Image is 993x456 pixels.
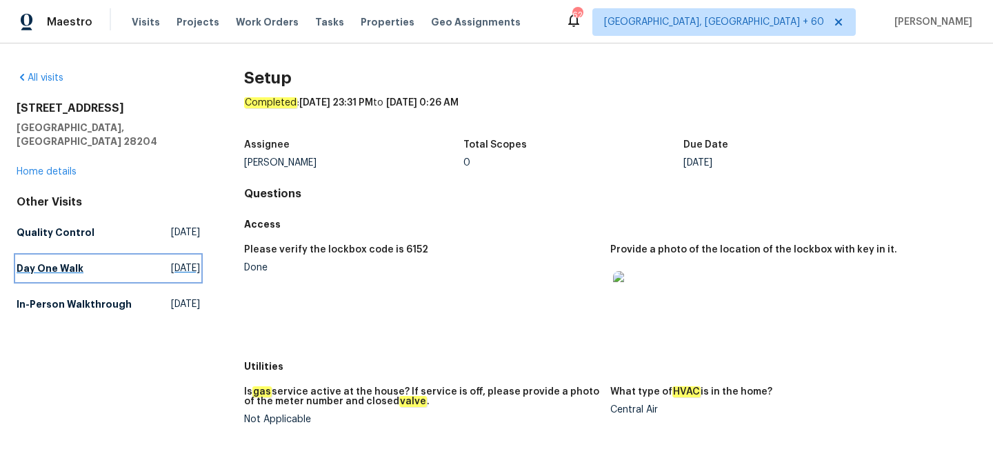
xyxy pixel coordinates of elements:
span: [DATE] 23:31 PM [299,98,373,108]
a: All visits [17,73,63,83]
div: Not Applicable [244,415,599,424]
h5: Utilities [244,359,976,373]
h5: Day One Walk [17,261,83,275]
div: 626 [572,8,582,22]
em: valve [399,396,427,407]
span: Geo Assignments [431,15,521,29]
a: Home details [17,167,77,177]
span: Visits [132,15,160,29]
span: [DATE] [171,261,200,275]
a: Day One Walk[DATE] [17,256,200,281]
h5: Due Date [683,140,728,150]
a: In-Person Walkthrough[DATE] [17,292,200,317]
h5: Total Scopes [463,140,527,150]
span: Work Orders [236,15,299,29]
h5: Assignee [244,140,290,150]
span: [GEOGRAPHIC_DATA], [GEOGRAPHIC_DATA] + 60 [604,15,824,29]
div: : to [244,96,976,132]
h5: Is service active at the house? If service is off, please provide a photo of the meter number and... [244,387,599,406]
span: [DATE] [171,226,200,239]
span: Properties [361,15,414,29]
h5: Quality Control [17,226,94,239]
h4: Questions [244,187,976,201]
h5: In-Person Walkthrough [17,297,132,311]
div: Done [244,263,599,272]
span: [PERSON_NAME] [889,15,972,29]
h5: Please verify the lockbox code is 6152 [244,245,428,255]
div: [PERSON_NAME] [244,158,464,168]
em: Completed [244,97,297,108]
span: Projects [177,15,219,29]
span: [DATE] 0:26 AM [386,98,459,108]
div: Central Air [610,405,965,415]
h5: Provide a photo of the location of the lockbox with key in it. [610,245,897,255]
span: Tasks [315,17,344,27]
h2: [STREET_ADDRESS] [17,101,200,115]
em: gas [252,386,272,397]
span: [DATE] [171,297,200,311]
div: 0 [463,158,683,168]
span: Maestro [47,15,92,29]
div: Other Visits [17,195,200,209]
div: [DATE] [683,158,903,168]
a: Quality Control[DATE] [17,220,200,245]
h2: Setup [244,71,976,85]
h5: Access [244,217,976,231]
h5: [GEOGRAPHIC_DATA], [GEOGRAPHIC_DATA] 28204 [17,121,200,148]
em: HVAC [672,386,701,397]
h5: What type of is in the home? [610,387,772,397]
